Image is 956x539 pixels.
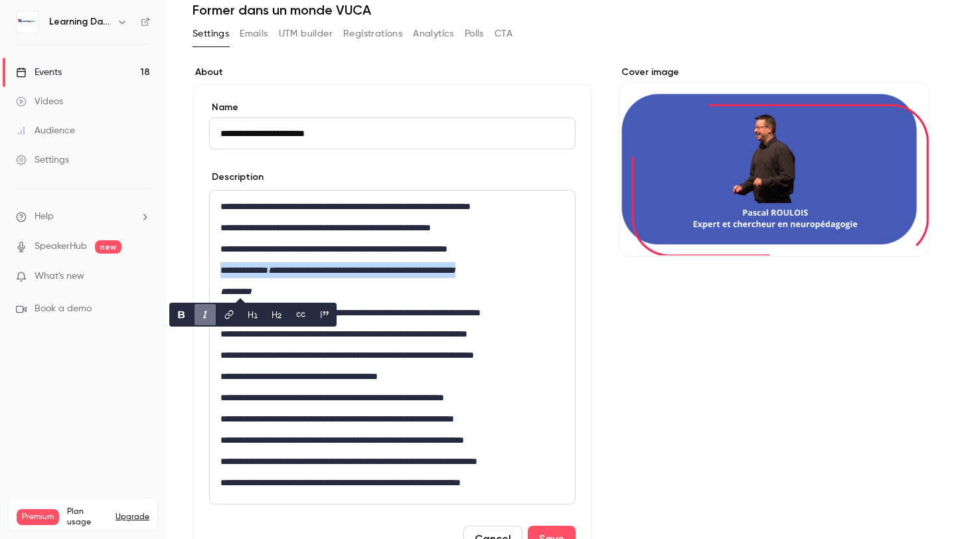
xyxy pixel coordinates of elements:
div: Settings [16,153,69,167]
button: blockquote [314,304,335,325]
button: link [218,304,240,325]
span: Book a demo [35,302,92,316]
button: Emails [240,23,268,44]
button: italic [195,304,216,325]
li: help-dropdown-opener [16,210,150,224]
button: Upgrade [116,512,149,522]
button: Polls [465,23,484,44]
span: Premium [17,509,59,525]
button: UTM builder [279,23,333,44]
button: bold [171,304,192,325]
a: SpeakerHub [35,240,87,254]
span: new [95,240,121,254]
span: Help [35,210,54,224]
h1: Former dans un monde VUCA [193,2,929,18]
div: Videos [16,95,63,108]
button: Registrations [343,23,402,44]
h6: Learning Days [49,15,112,29]
img: Learning Days [17,11,38,33]
span: What's new [35,269,84,283]
button: Analytics [413,23,454,44]
span: Plan usage [67,506,108,528]
label: Cover image [619,66,929,79]
label: About [193,66,592,79]
div: editor [210,191,575,504]
button: Settings [193,23,229,44]
button: CTA [495,23,513,44]
div: Audience [16,124,75,137]
label: Name [209,101,576,114]
section: description [209,190,576,504]
section: Cover image [619,66,929,257]
div: Events [16,66,62,79]
label: Description [209,171,264,184]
